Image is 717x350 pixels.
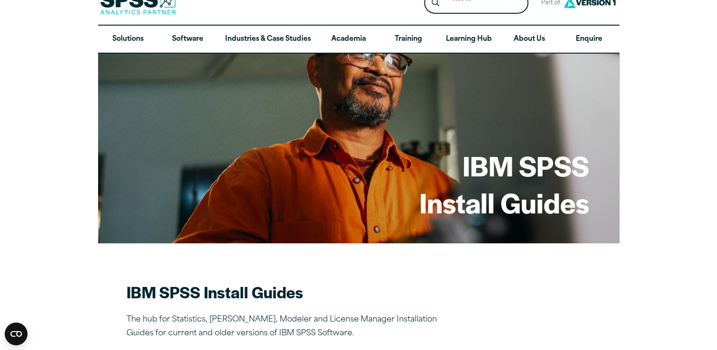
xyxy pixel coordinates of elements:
[127,313,458,341] p: The hub for Statistics, [PERSON_NAME], Modeler and License Manager Installation Guides for curren...
[218,26,318,53] a: Industries & Case Studies
[438,26,499,53] a: Learning Hub
[559,26,619,53] a: Enquire
[127,281,458,303] h2: IBM SPSS Install Guides
[5,322,27,345] button: Open CMP widget
[98,26,619,53] nav: Desktop version of site main menu
[318,26,378,53] a: Academia
[499,26,559,53] a: About Us
[378,26,438,53] a: Training
[158,26,218,53] a: Software
[98,26,158,53] a: Solutions
[419,147,589,221] h1: IBM SPSS Install Guides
